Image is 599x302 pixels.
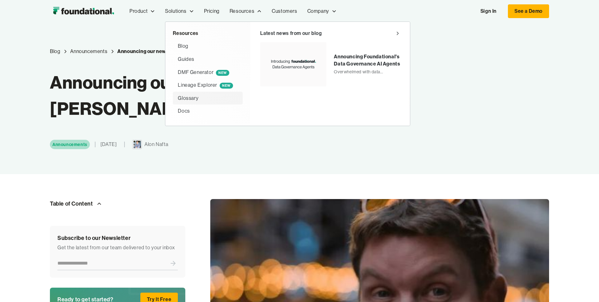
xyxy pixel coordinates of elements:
[230,7,254,15] div: Resources
[307,7,329,15] div: Company
[260,42,400,86] a: Announcing Foundational's Data Governance AI AgentsOverwhelmed with data governance firefighting ...
[165,22,410,126] nav: Resources
[225,1,267,22] div: Resources
[129,7,148,15] div: Product
[50,5,117,17] a: home
[334,68,400,75] div: Overwhelmed with data governance firefighting and never-ending struggles with a long list of requ...
[50,140,90,149] a: Category
[50,199,93,208] div: Table of Content
[173,53,243,66] a: Guides
[178,94,198,102] div: Glossary
[124,1,160,22] div: Product
[260,29,322,37] div: Latest news from our blog
[216,70,229,76] span: NEW
[95,200,103,207] img: Arrow
[117,47,296,56] div: Announcing our newest advisor, [PERSON_NAME], creator of OpenLineage
[220,83,233,89] span: NEW
[173,66,243,79] a: DMF GeneratorNEW
[173,40,243,53] a: Blog
[302,1,342,22] div: Company
[178,42,188,50] div: Blog
[165,7,186,15] div: Solutions
[260,29,400,37] a: Latest news from our blog
[173,79,243,92] a: Lineage ExplorerNEW
[334,53,400,67] div: Announcing Foundational's Data Governance AI Agents
[173,29,243,37] div: Resources
[474,5,503,18] a: Sign In
[144,140,168,149] div: Alon Nafta
[50,5,117,17] img: Foundational Logo
[199,1,225,22] a: Pricing
[178,68,229,76] div: DMF Generator
[117,47,296,56] a: Current blog
[173,105,243,118] a: Docs
[267,1,302,22] a: Customers
[70,47,107,56] div: Announcements
[50,47,60,56] a: Blog
[487,230,599,302] iframe: Chat Widget
[100,140,117,149] div: [DATE]
[70,47,107,56] a: Category
[178,107,190,115] div: Docs
[178,81,233,89] div: Lineage Explorer
[168,257,178,270] input: Submit
[57,257,178,270] form: Newsletter Form
[508,4,549,18] a: See a Demo
[160,1,199,22] div: Solutions
[178,55,194,63] div: Guides
[50,69,391,122] h1: Announcing our newest advisor, [PERSON_NAME], creator of OpenLineage
[173,92,243,105] a: Glossary
[52,141,87,148] div: Announcements
[57,233,178,243] div: Subscribe to our Newsletter
[57,244,178,252] div: Get the latest from our team delivered to your inbox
